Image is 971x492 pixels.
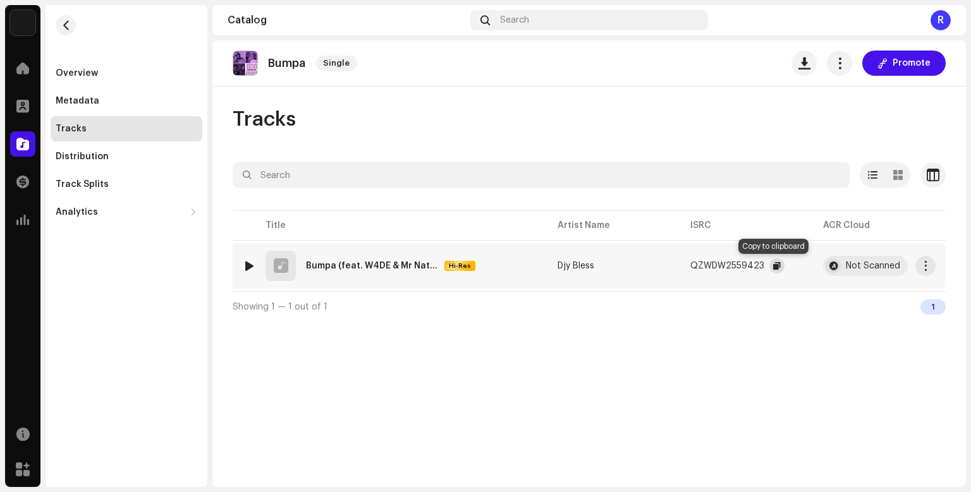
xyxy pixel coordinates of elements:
[10,10,35,35] img: d6d936c5-4811-4bb5-96e9-7add514fcdf6
[56,207,98,217] div: Analytics
[51,61,202,86] re-m-nav-item: Overview
[931,10,951,30] div: R
[268,57,305,70] p: Bumpa
[51,144,202,169] re-m-nav-item: Distribution
[893,51,931,76] span: Promote
[56,68,98,78] div: Overview
[228,15,465,25] div: Catalog
[558,261,670,270] span: Djy Bless
[56,96,99,106] div: Metadata
[690,261,764,270] div: QZWDW2559423
[51,116,202,141] re-m-nav-item: Tracks
[56,179,109,189] div: Track Splits
[446,261,474,270] span: Hi-Res
[315,56,357,71] span: Single
[51,200,202,225] re-m-nav-dropdown: Analytics
[51,88,202,114] re-m-nav-item: Metadata
[920,299,946,315] div: 1
[56,124,87,134] div: Tracks
[233,51,258,76] img: ace1077f-cf30-4327-9b23-901a2020d06c
[306,261,439,270] div: Bumpa (feat. W4DE & Mr Nation Thingz)
[846,261,900,270] div: Not Scanned
[51,172,202,197] re-m-nav-item: Track Splits
[558,261,594,270] div: Djy Bless
[233,162,850,188] input: Search
[56,152,109,162] div: Distribution
[862,51,946,76] button: Promote
[500,15,529,25] span: Search
[233,107,296,132] span: Tracks
[233,303,327,311] span: Showing 1 — 1 out of 1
